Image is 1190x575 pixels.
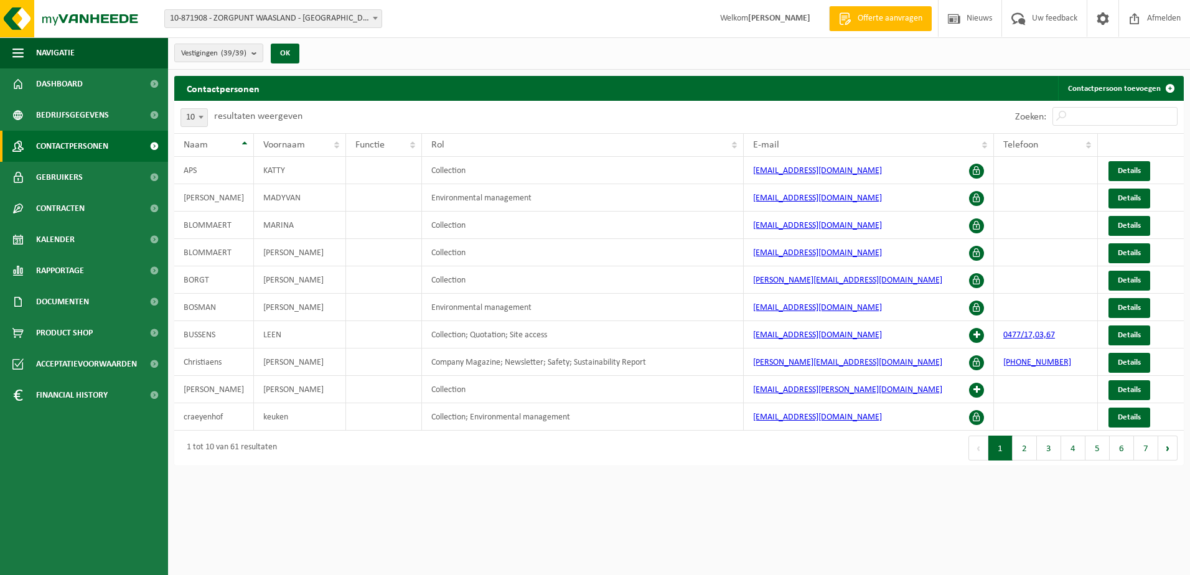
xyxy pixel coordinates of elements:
[254,348,346,376] td: [PERSON_NAME]
[254,376,346,403] td: [PERSON_NAME]
[1108,325,1150,345] a: Details
[254,212,346,239] td: MARINA
[174,266,254,294] td: BORGT
[36,255,84,286] span: Rapportage
[174,403,254,431] td: craeyenhof
[753,413,882,422] a: [EMAIL_ADDRESS][DOMAIN_NAME]
[1118,167,1141,175] span: Details
[1013,436,1037,460] button: 2
[422,294,744,321] td: Environmental management
[174,321,254,348] td: BUSSENS
[1058,76,1183,101] a: Contactpersoon toevoegen
[422,212,744,239] td: Collection
[1118,249,1141,257] span: Details
[422,239,744,266] td: Collection
[263,140,305,150] span: Voornaam
[753,276,942,285] a: [PERSON_NAME][EMAIL_ADDRESS][DOMAIN_NAME]
[1061,436,1085,460] button: 4
[36,286,89,317] span: Documenten
[180,108,208,127] span: 10
[1118,304,1141,312] span: Details
[1003,140,1038,150] span: Telefoon
[1108,216,1150,236] a: Details
[174,44,263,62] button: Vestigingen(39/39)
[254,266,346,294] td: [PERSON_NAME]
[753,221,882,230] a: [EMAIL_ADDRESS][DOMAIN_NAME]
[753,358,942,367] a: [PERSON_NAME][EMAIL_ADDRESS][DOMAIN_NAME]
[36,37,75,68] span: Navigatie
[1108,353,1150,373] a: Details
[1108,161,1150,181] a: Details
[1118,386,1141,394] span: Details
[36,162,83,193] span: Gebruikers
[1110,436,1134,460] button: 6
[36,317,93,348] span: Product Shop
[271,44,299,63] button: OK
[1108,271,1150,291] a: Details
[1118,194,1141,202] span: Details
[254,294,346,321] td: [PERSON_NAME]
[254,321,346,348] td: LEEN
[829,6,932,31] a: Offerte aanvragen
[174,212,254,239] td: BLOMMAERT
[422,376,744,403] td: Collection
[988,436,1013,460] button: 1
[753,248,882,258] a: [EMAIL_ADDRESS][DOMAIN_NAME]
[855,12,925,25] span: Offerte aanvragen
[36,193,85,224] span: Contracten
[422,184,744,212] td: Environmental management
[1118,413,1141,421] span: Details
[254,184,346,212] td: MADYVAN
[1118,331,1141,339] span: Details
[36,224,75,255] span: Kalender
[1085,436,1110,460] button: 5
[184,140,208,150] span: Naam
[181,44,246,63] span: Vestigingen
[422,403,744,431] td: Collection; Environmental management
[174,157,254,184] td: APS
[1118,358,1141,367] span: Details
[36,380,108,411] span: Financial History
[254,157,346,184] td: KATTY
[254,239,346,266] td: [PERSON_NAME]
[1158,436,1178,460] button: Next
[355,140,385,150] span: Functie
[36,131,108,162] span: Contactpersonen
[1015,112,1046,122] label: Zoeken:
[174,348,254,376] td: Christiaens
[1118,222,1141,230] span: Details
[1108,243,1150,263] a: Details
[174,184,254,212] td: [PERSON_NAME]
[174,294,254,321] td: BOSMAN
[36,348,137,380] span: Acceptatievoorwaarden
[1108,298,1150,318] a: Details
[753,140,779,150] span: E-mail
[422,348,744,376] td: Company Magazine; Newsletter; Safety; Sustainability Report
[214,111,302,121] label: resultaten weergeven
[431,140,444,150] span: Rol
[254,403,346,431] td: keuken
[1003,358,1071,367] a: [PHONE_NUMBER]
[1108,408,1150,428] a: Details
[221,49,246,57] count: (39/39)
[1108,189,1150,208] a: Details
[165,10,382,27] span: 10-871908 - ZORGPUNT WAASLAND - BEVEREN-WAAS
[1003,330,1055,340] a: 0477/17,03,67
[174,76,272,100] h2: Contactpersonen
[753,385,942,395] a: [EMAIL_ADDRESS][PERSON_NAME][DOMAIN_NAME]
[1134,436,1158,460] button: 7
[1037,436,1061,460] button: 3
[36,100,109,131] span: Bedrijfsgegevens
[164,9,382,28] span: 10-871908 - ZORGPUNT WAASLAND - BEVEREN-WAAS
[1108,380,1150,400] a: Details
[174,239,254,266] td: BLOMMAERT
[180,437,277,459] div: 1 tot 10 van 61 resultaten
[422,266,744,294] td: Collection
[1118,276,1141,284] span: Details
[422,321,744,348] td: Collection; Quotation; Site access
[753,194,882,203] a: [EMAIL_ADDRESS][DOMAIN_NAME]
[753,303,882,312] a: [EMAIL_ADDRESS][DOMAIN_NAME]
[422,157,744,184] td: Collection
[748,14,810,23] strong: [PERSON_NAME]
[753,330,882,340] a: [EMAIL_ADDRESS][DOMAIN_NAME]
